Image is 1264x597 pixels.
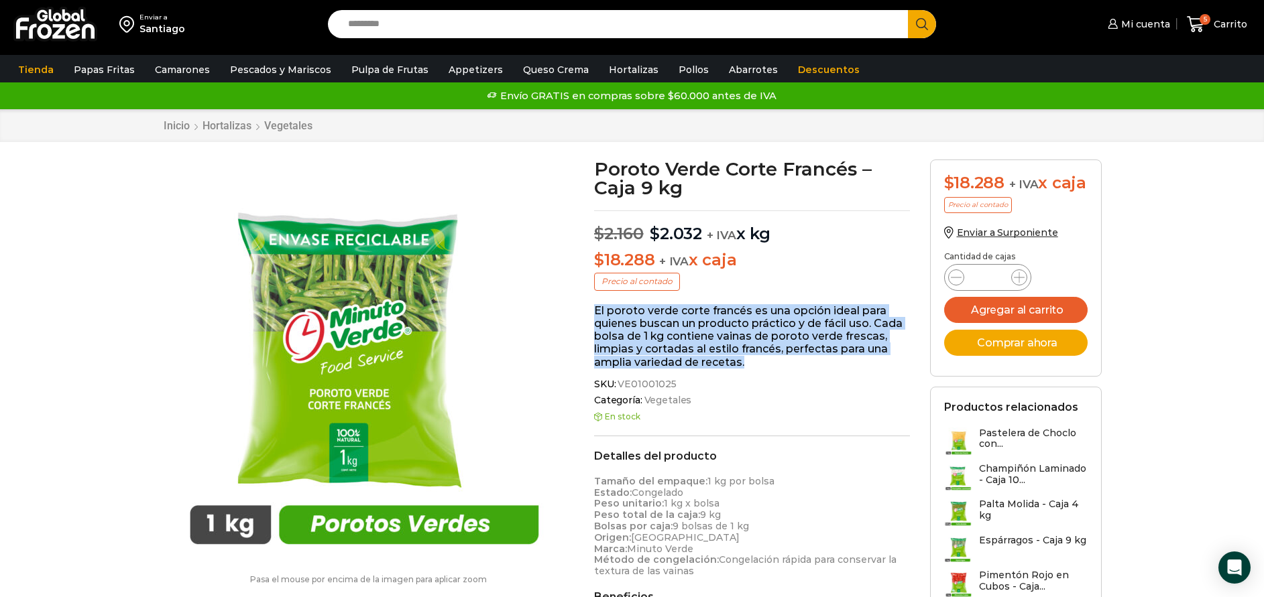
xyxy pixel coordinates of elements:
p: Pasa el mouse por encima de la imagen para aplicar zoom [163,575,575,584]
span: 5 [1200,14,1210,25]
h3: Pastelera de Choclo con... [979,427,1088,450]
bdi: 18.288 [944,173,1004,192]
a: Queso Crema [516,57,595,82]
img: poroto-verde-1kg [163,159,565,561]
span: + IVA [707,228,736,242]
a: Tienda [11,57,60,82]
strong: Método de congelación: [594,553,719,566]
p: 1 kg por bolsa Congelado 1 kg x bolsa 9 kg 9 bolsas de 1 kg [GEOGRAPHIC_DATA] Minuto Verde Congel... [594,476,910,577]
a: Hortalizas [202,119,252,132]
a: Vegetales [264,119,313,132]
div: x caja [944,174,1088,193]
a: Inicio [163,119,190,132]
a: Pulpa de Frutas [345,57,435,82]
span: $ [594,250,604,269]
a: Appetizers [442,57,510,82]
h3: Espárragos - Caja 9 kg [979,535,1086,546]
span: $ [944,173,954,192]
h1: Poroto Verde Corte Francés – Caja 9 kg [594,159,910,197]
h2: Detalles del producto [594,450,910,462]
a: Abarrotes [722,57,785,82]
p: En stock [594,412,910,421]
span: Carrito [1210,17,1247,31]
strong: Marca: [594,543,627,555]
strong: Estado: [594,486,632,499]
span: Categoría: [594,395,910,406]
span: + IVA [1009,178,1039,191]
nav: Breadcrumb [163,119,313,132]
div: Open Intercom Messenger [1218,551,1251,584]
a: Vegetales [642,395,692,406]
a: Pollos [672,57,715,82]
span: SKU: [594,379,910,390]
a: Champiñón Laminado - Caja 10... [944,463,1088,492]
p: El poroto verde corte francés es una opción ideal para quienes buscan un producto práctico y de f... [594,304,910,369]
bdi: 18.288 [594,250,654,269]
a: Descuentos [791,57,866,82]
a: Hortalizas [602,57,665,82]
a: 5 Carrito [1184,9,1251,40]
bdi: 2.032 [650,224,702,243]
div: Santiago [139,22,185,36]
strong: Peso unitario: [594,497,664,509]
h3: Champiñón Laminado - Caja 10... [979,463,1088,486]
a: Papas Fritas [67,57,141,82]
h3: Pimentón Rojo en Cubos - Caja... [979,570,1088,592]
button: Search button [908,10,936,38]
button: Comprar ahora [944,330,1088,356]
div: Enviar a [139,13,185,22]
p: Precio al contado [594,273,680,290]
a: Espárragos - Caja 9 kg [944,535,1086,563]
a: Enviar a Surponiente [944,226,1058,239]
button: Agregar al carrito [944,297,1088,323]
span: $ [650,224,660,243]
p: Cantidad de cajas [944,252,1088,261]
input: Product quantity [975,268,1000,287]
span: + IVA [659,255,689,268]
bdi: 2.160 [594,224,644,243]
p: Precio al contado [944,197,1012,213]
img: address-field-icon.svg [119,13,139,36]
a: Camarones [148,57,217,82]
p: x caja [594,251,910,270]
strong: Origen: [594,531,631,543]
h3: Palta Molida - Caja 4 kg [979,499,1088,521]
span: Mi cuenta [1118,17,1170,31]
strong: Tamaño del empaque: [594,475,707,487]
a: Palta Molida - Caja 4 kg [944,499,1088,527]
a: Mi cuenta [1104,11,1170,38]
span: $ [594,224,604,243]
p: x kg [594,210,910,244]
a: Pescados y Mariscos [223,57,338,82]
h2: Productos relacionados [944,401,1078,413]
a: Pastelera de Choclo con... [944,427,1088,456]
strong: Peso total de la caja: [594,509,700,521]
span: VE01001025 [616,379,677,390]
span: Enviar a Surponiente [957,226,1058,239]
strong: Bolsas por caja: [594,520,673,532]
